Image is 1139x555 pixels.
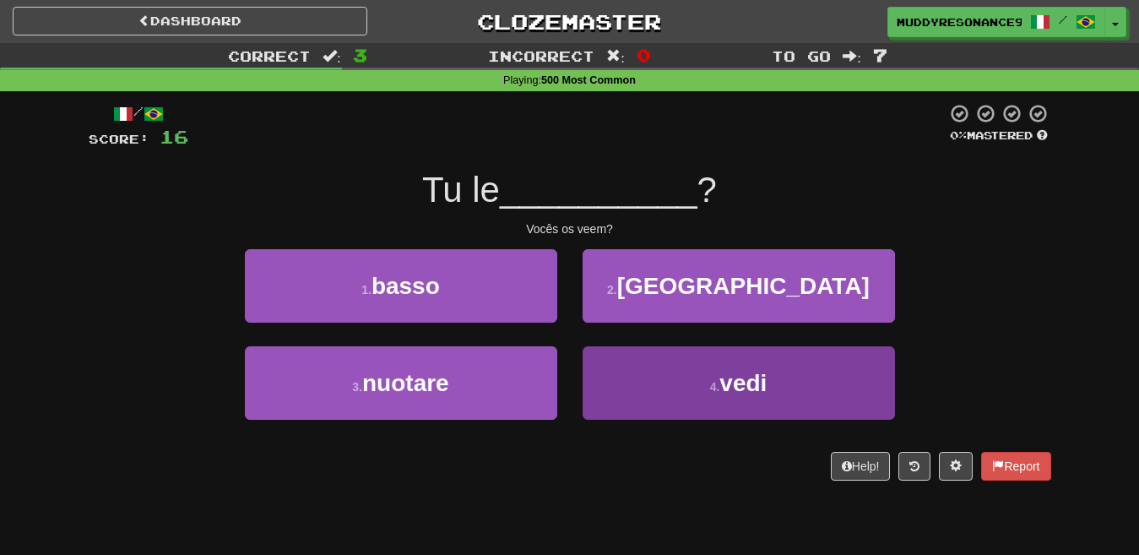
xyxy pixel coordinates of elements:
[1059,14,1067,25] span: /
[488,47,594,64] span: Incorrect
[541,74,636,86] strong: 500 Most Common
[583,346,895,420] button: 4.vedi
[89,132,149,146] span: Score:
[361,283,372,297] small: 1 .
[843,49,861,63] span: :
[606,49,625,63] span: :
[887,7,1105,37] a: MuddyResonance9166 /
[873,45,887,65] span: 7
[898,452,930,481] button: Round history (alt+y)
[422,170,500,209] span: Tu le
[323,49,341,63] span: :
[353,45,367,65] span: 3
[772,47,831,64] span: To go
[946,128,1051,144] div: Mastered
[362,370,449,396] span: nuotare
[710,380,720,394] small: 4 .
[245,346,557,420] button: 3.nuotare
[89,103,188,124] div: /
[245,249,557,323] button: 1.basso
[719,370,767,396] span: vedi
[89,220,1051,237] div: Vocês os veem?
[583,249,895,323] button: 2.[GEOGRAPHIC_DATA]
[607,283,617,297] small: 2 .
[697,170,717,209] span: ?
[831,452,891,481] button: Help!
[13,7,367,35] a: Dashboard
[372,273,440,299] span: basso
[897,14,1022,30] span: MuddyResonance9166
[637,45,651,65] span: 0
[950,128,967,142] span: 0 %
[352,380,362,394] small: 3 .
[981,452,1050,481] button: Report
[500,170,697,209] span: __________
[393,7,747,36] a: Clozemaster
[160,126,188,147] span: 16
[617,273,870,299] span: [GEOGRAPHIC_DATA]
[228,47,311,64] span: Correct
